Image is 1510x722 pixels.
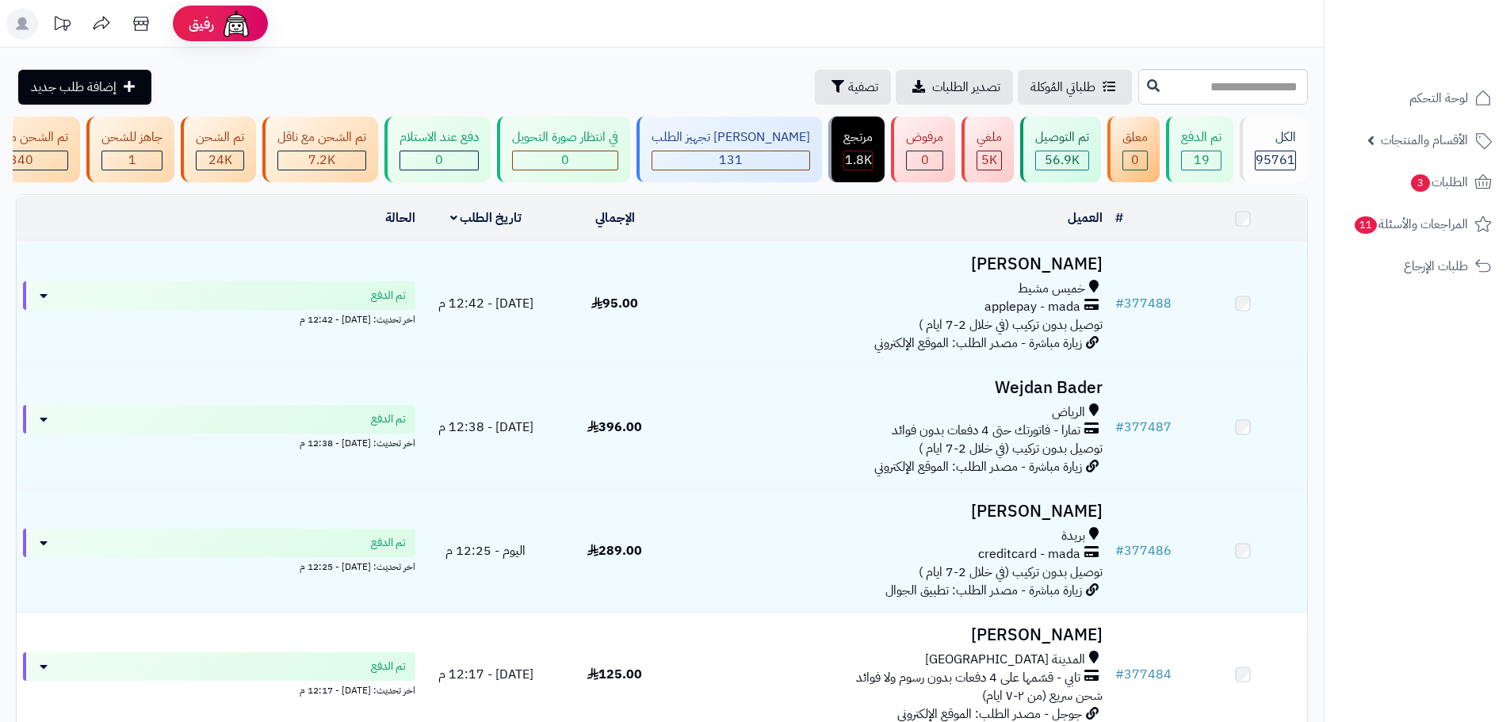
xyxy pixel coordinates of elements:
span: # [1115,294,1124,313]
div: 0 [513,151,617,170]
a: الإجمالي [595,208,635,227]
a: مرتجع 1.8K [825,117,888,182]
a: في انتظار صورة التحويل 0 [494,117,633,182]
span: 5K [981,151,997,170]
a: # [1115,208,1123,227]
div: 56851 [1036,151,1088,170]
span: تم الدفع [371,411,406,427]
h3: Wejdan Bader [686,379,1103,397]
span: الأقسام والمنتجات [1381,129,1468,151]
a: الطلبات3 [1334,163,1500,201]
span: تم الدفع [371,659,406,674]
div: في انتظار صورة التحويل [512,128,618,147]
span: طلبات الإرجاع [1404,255,1468,277]
a: تم الشحن 24K [178,117,259,182]
a: إضافة طلب جديد [18,70,151,105]
span: تصدير الطلبات [932,78,1000,97]
div: 19 [1182,151,1221,170]
div: 1824 [844,151,872,170]
a: تم الدفع 19 [1163,117,1237,182]
span: 0 [435,151,443,170]
span: 11 [1355,216,1377,234]
a: دفع عند الاستلام 0 [381,117,494,182]
span: 19 [1194,151,1210,170]
h3: [PERSON_NAME] [686,502,1103,521]
div: 0 [1123,151,1147,170]
span: 95.00 [591,294,638,313]
span: توصيل بدون تركيب (في خلال 2-7 ايام ) [919,315,1103,334]
span: زيارة مباشرة - مصدر الطلب: الموقع الإلكتروني [874,457,1082,476]
a: لوحة التحكم [1334,79,1500,117]
div: الكل [1255,128,1296,147]
span: الرياض [1052,403,1085,422]
span: شحن سريع (من ٢-٧ ايام) [982,686,1103,705]
span: بريدة [1061,527,1085,545]
a: #377486 [1115,541,1172,560]
span: # [1115,418,1124,437]
button: تصفية [815,70,891,105]
div: اخر تحديث: [DATE] - 12:17 م [23,681,415,697]
a: تصدير الطلبات [896,70,1013,105]
span: تابي - قسّمها على 4 دفعات بدون رسوم ولا فوائد [856,669,1080,687]
a: مرفوض 0 [888,117,958,182]
div: دفع عند الاستلام [399,128,479,147]
div: 24009 [197,151,243,170]
span: 7.2K [308,151,335,170]
div: اخر تحديث: [DATE] - 12:38 م [23,434,415,450]
a: معلق 0 [1104,117,1163,182]
img: logo-2.png [1402,40,1495,74]
div: مرفوض [906,128,943,147]
a: طلباتي المُوكلة [1018,70,1132,105]
div: ملغي [977,128,1002,147]
span: توصيل بدون تركيب (في خلال 2-7 ايام ) [919,439,1103,458]
div: اخر تحديث: [DATE] - 12:42 م [23,310,415,327]
a: #377488 [1115,294,1172,313]
span: اليوم - 12:25 م [445,541,526,560]
span: لوحة التحكم [1409,87,1468,109]
span: 125.00 [587,665,642,684]
div: 0 [907,151,942,170]
a: تم الشحن مع ناقل 7.2K [259,117,381,182]
div: تم الدفع [1181,128,1221,147]
span: طلباتي المُوكلة [1030,78,1095,97]
span: الطلبات [1409,171,1468,193]
span: 95761 [1256,151,1295,170]
a: جاهز للشحن 1 [83,117,178,182]
a: #377487 [1115,418,1172,437]
span: تم الدفع [371,288,406,304]
div: جاهز للشحن [101,128,162,147]
span: [DATE] - 12:17 م [438,665,533,684]
div: 0 [400,151,478,170]
div: تم التوصيل [1035,128,1089,147]
span: 0 [1131,151,1139,170]
span: 56.9K [1045,151,1080,170]
span: زيارة مباشرة - مصدر الطلب: الموقع الإلكتروني [874,334,1082,353]
div: تم الشحن [196,128,244,147]
a: [PERSON_NAME] تجهيز الطلب 131 [633,117,825,182]
span: خميس مشيط [1018,280,1085,298]
span: 131 [719,151,743,170]
span: تصفية [848,78,878,97]
span: 0 [921,151,929,170]
span: applepay - mada [984,298,1080,316]
span: زيارة مباشرة - مصدر الطلب: تطبيق الجوال [885,581,1082,600]
a: الحالة [385,208,415,227]
span: # [1115,541,1124,560]
div: 1 [102,151,162,170]
a: ملغي 5K [958,117,1017,182]
span: 396.00 [587,418,642,437]
h3: [PERSON_NAME] [686,255,1103,273]
a: الكل95761 [1237,117,1311,182]
span: 3 [1411,174,1430,192]
span: إضافة طلب جديد [31,78,117,97]
img: ai-face.png [220,8,252,40]
span: [DATE] - 12:42 م [438,294,533,313]
span: تمارا - فاتورتك حتى 4 دفعات بدون فوائد [892,422,1080,440]
span: 24K [208,151,232,170]
span: تم الدفع [371,535,406,551]
span: creditcard - mada [978,545,1080,563]
a: تاريخ الطلب [450,208,522,227]
span: رفيق [189,14,214,33]
span: المراجعات والأسئلة [1353,213,1468,235]
span: توصيل بدون تركيب (في خلال 2-7 ايام ) [919,563,1103,582]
